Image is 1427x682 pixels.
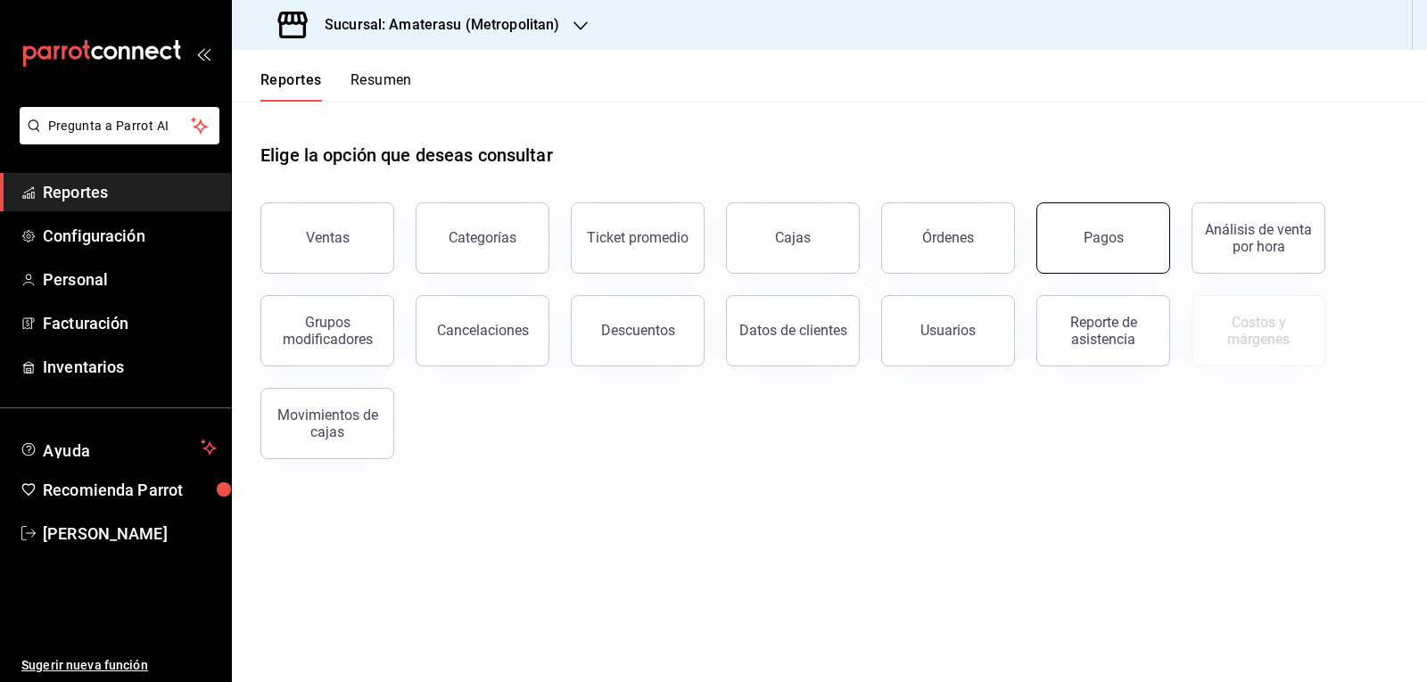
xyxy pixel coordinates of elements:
[920,322,976,339] div: Usuarios
[306,229,350,246] div: Ventas
[416,295,549,366] button: Cancelaciones
[43,224,217,248] span: Configuración
[437,322,529,339] div: Cancelaciones
[1036,295,1170,366] button: Reporte de asistencia
[571,202,705,274] button: Ticket promedio
[43,267,217,292] span: Personal
[1203,314,1314,348] div: Costos y márgenes
[260,71,322,102] button: Reportes
[922,229,974,246] div: Órdenes
[260,295,394,366] button: Grupos modificadores
[43,180,217,204] span: Reportes
[20,107,219,144] button: Pregunta a Parrot AI
[881,295,1015,366] button: Usuarios
[260,71,412,102] div: navigation tabs
[310,14,559,36] h3: Sucursal: Amaterasu (Metropolitan)
[726,202,860,274] button: Cajas
[1084,229,1124,246] div: Pagos
[21,656,217,675] span: Sugerir nueva función
[43,355,217,379] span: Inventarios
[260,202,394,274] button: Ventas
[726,295,860,366] button: Datos de clientes
[260,388,394,459] button: Movimientos de cajas
[12,129,219,148] a: Pregunta a Parrot AI
[48,117,192,136] span: Pregunta a Parrot AI
[739,322,847,339] div: Datos de clientes
[272,407,383,440] div: Movimientos de cajas
[416,202,549,274] button: Categorías
[272,314,383,348] div: Grupos modificadores
[601,322,675,339] div: Descuentos
[881,202,1015,274] button: Órdenes
[1192,202,1325,274] button: Análisis de venta por hora
[571,295,705,366] button: Descuentos
[1036,202,1170,274] button: Pagos
[43,478,217,502] span: Recomienda Parrot
[43,522,217,546] span: [PERSON_NAME]
[1203,221,1314,255] div: Análisis de venta por hora
[260,142,553,168] h1: Elige la opción que deseas consultar
[43,311,217,335] span: Facturación
[196,46,210,61] button: open_drawer_menu
[351,71,412,102] button: Resumen
[587,229,689,246] div: Ticket promedio
[43,437,194,458] span: Ayuda
[775,229,811,246] div: Cajas
[1048,314,1159,348] div: Reporte de asistencia
[449,229,516,246] div: Categorías
[1192,295,1325,366] button: Contrata inventarios para ver este reporte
